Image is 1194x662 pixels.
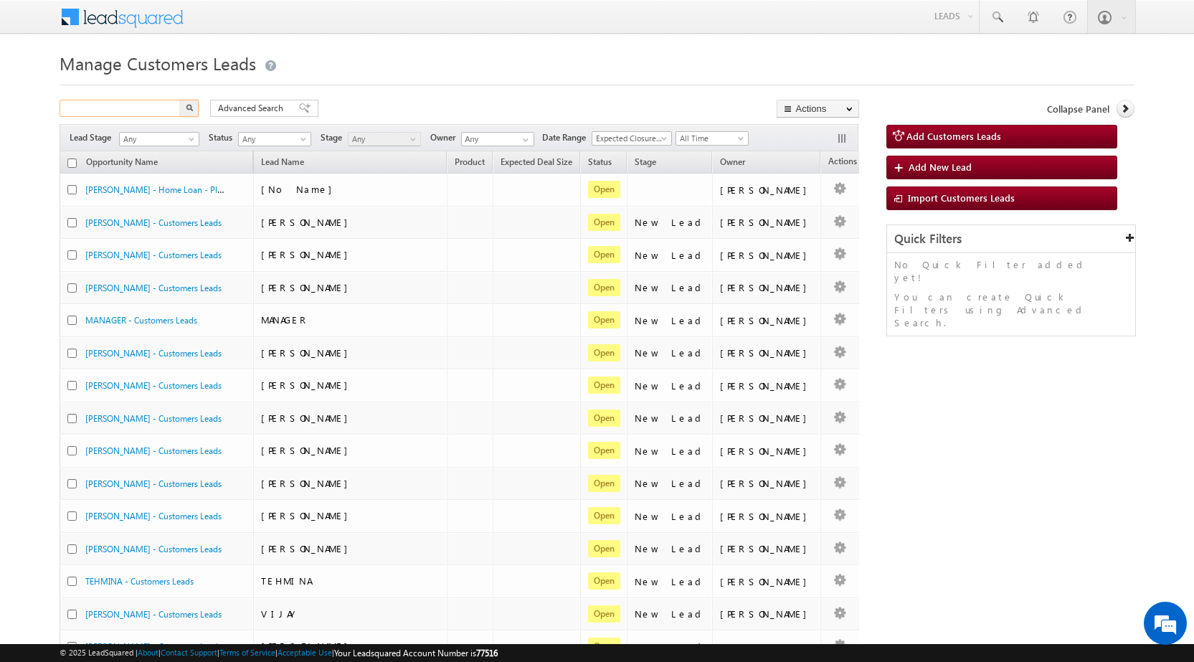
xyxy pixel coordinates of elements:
[909,161,972,173] span: Add New Lead
[161,648,217,657] a: Contact Support
[85,641,222,652] a: [PERSON_NAME] - Customers Leads
[635,346,706,359] div: New Lead
[635,281,706,294] div: New Lead
[720,510,814,523] div: [PERSON_NAME]
[635,156,656,167] span: Stage
[1047,103,1109,115] span: Collapse Panel
[515,133,533,147] a: Show All Items
[321,131,348,144] span: Stage
[261,412,355,424] span: [PERSON_NAME]
[493,154,579,173] a: Expected Deal Size
[24,75,60,94] img: d_60004797649_company_0_60004797649
[676,131,749,146] a: All Time
[254,154,311,173] span: Lead Name
[588,475,620,492] span: Open
[235,7,270,42] div: Minimize live chat window
[85,250,222,260] a: [PERSON_NAME] - Customers Leads
[501,156,572,167] span: Expected Deal Size
[85,511,222,521] a: [PERSON_NAME] - Customers Leads
[60,646,498,660] span: © 2025 LeadSquared | | | | |
[261,640,355,652] span: [PERSON_NAME]
[588,377,620,394] span: Open
[85,183,284,195] a: [PERSON_NAME] - Home Loan - Plot + Construction
[120,133,194,146] span: Any
[461,132,534,146] input: Type to Search
[588,246,620,263] span: Open
[261,183,339,195] span: [No Name]
[195,442,260,461] em: Start Chat
[261,542,355,554] span: [PERSON_NAME]
[588,214,620,231] span: Open
[906,130,1001,142] span: Add Customers Leads
[720,542,814,555] div: [PERSON_NAME]
[261,379,355,391] span: [PERSON_NAME]
[588,638,620,655] span: Open
[588,540,620,557] span: Open
[635,314,706,327] div: New Lead
[635,510,706,523] div: New Lead
[261,574,311,587] span: TEHMINA
[581,154,619,173] a: Status
[239,133,307,146] span: Any
[635,379,706,392] div: New Lead
[85,544,222,554] a: [PERSON_NAME] - Customers Leads
[720,412,814,425] div: [PERSON_NAME]
[238,132,311,146] a: Any
[635,249,706,262] div: New Lead
[821,153,864,172] span: Actions
[261,281,355,293] span: [PERSON_NAME]
[278,648,332,657] a: Acceptable Use
[349,133,417,146] span: Any
[79,154,165,173] a: Opportunity Name
[455,156,485,167] span: Product
[588,181,620,198] span: Open
[261,248,355,260] span: [PERSON_NAME]
[75,75,241,94] div: Chat with us now
[894,258,1128,284] p: No Quick Filter added yet!
[218,102,288,115] span: Advanced Search
[209,131,238,144] span: Status
[588,279,620,296] span: Open
[85,609,222,620] a: [PERSON_NAME] - Customers Leads
[720,445,814,458] div: [PERSON_NAME]
[19,133,262,430] textarea: Type your message and hit 'Enter'
[85,315,197,326] a: MANAGER - Customers Leads
[720,640,814,653] div: [PERSON_NAME]
[588,311,620,328] span: Open
[261,313,310,326] span: MANAGER
[635,607,706,620] div: New Lead
[894,290,1128,329] p: You can create Quick Filters using Advanced Search.
[627,154,663,173] a: Stage
[85,348,222,359] a: [PERSON_NAME] - Customers Leads
[85,380,222,391] a: [PERSON_NAME] - Customers Leads
[635,575,706,588] div: New Lead
[720,216,814,229] div: [PERSON_NAME]
[261,216,355,228] span: [PERSON_NAME]
[720,379,814,392] div: [PERSON_NAME]
[60,52,256,75] span: Manage Customers Leads
[887,225,1135,253] div: Quick Filters
[542,131,592,144] span: Date Range
[588,442,620,459] span: Open
[261,477,355,489] span: [PERSON_NAME]
[720,249,814,262] div: [PERSON_NAME]
[588,605,620,623] span: Open
[720,281,814,294] div: [PERSON_NAME]
[676,132,744,145] span: All Time
[635,477,706,490] div: New Lead
[720,184,814,197] div: [PERSON_NAME]
[635,216,706,229] div: New Lead
[588,572,620,590] span: Open
[908,191,1015,204] span: Import Customers Leads
[70,131,117,144] span: Lead Stage
[592,131,672,146] a: Expected Closure Date
[85,413,222,424] a: [PERSON_NAME] - Customers Leads
[476,648,498,658] span: 77516
[430,131,461,144] span: Owner
[261,509,355,521] span: [PERSON_NAME]
[138,648,158,657] a: About
[219,648,275,657] a: Terms of Service
[261,444,355,456] span: [PERSON_NAME]
[588,344,620,361] span: Open
[588,410,620,427] span: Open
